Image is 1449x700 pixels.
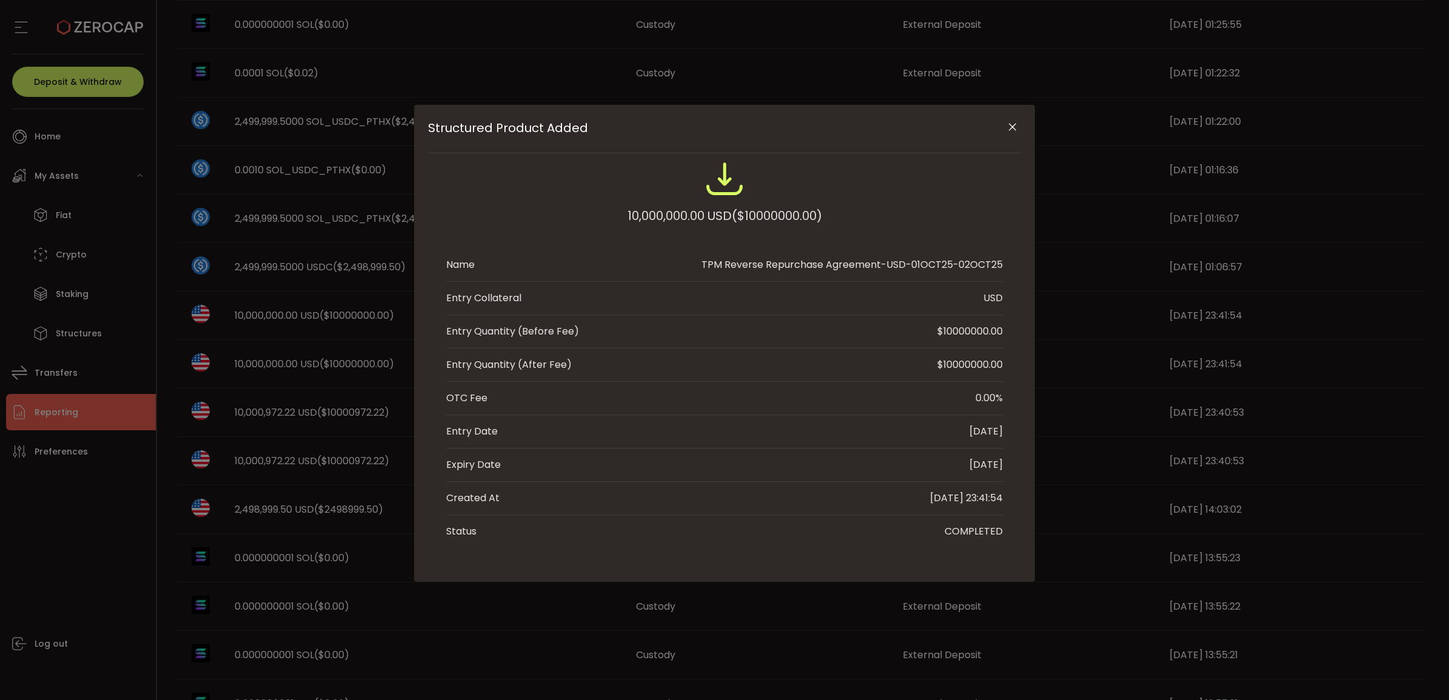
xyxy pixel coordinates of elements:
[446,491,500,505] div: Created At
[428,121,962,135] span: Structured Product Added
[446,391,487,405] div: OTC Fee
[446,291,521,305] div: Entry Collateral
[969,424,1003,439] div: [DATE]
[701,258,1003,272] div: TPM Reverse Repurchase Agreement-USD-01OCT25-02OCT25
[937,324,1003,339] div: $10000000.00
[446,524,477,539] div: Status
[937,358,1003,372] div: $10000000.00
[446,324,579,339] div: Entry Quantity (Before Fee)
[969,458,1003,472] div: [DATE]
[930,491,1003,505] div: [DATE] 23:41:54
[446,258,475,272] div: Name
[446,424,498,439] div: Entry Date
[446,358,572,372] div: Entry Quantity (After Fee)
[627,205,822,227] div: 10,000,000.00 USD
[1388,642,1449,700] iframe: Chat Widget
[446,458,501,472] div: Expiry Date
[414,105,1035,582] div: Structured Product Added
[732,205,822,227] span: ($10000000.00)
[945,524,1003,539] div: COMPLETED
[1002,117,1023,138] button: Close
[975,391,1003,405] div: 0.00%
[983,291,1003,305] div: USD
